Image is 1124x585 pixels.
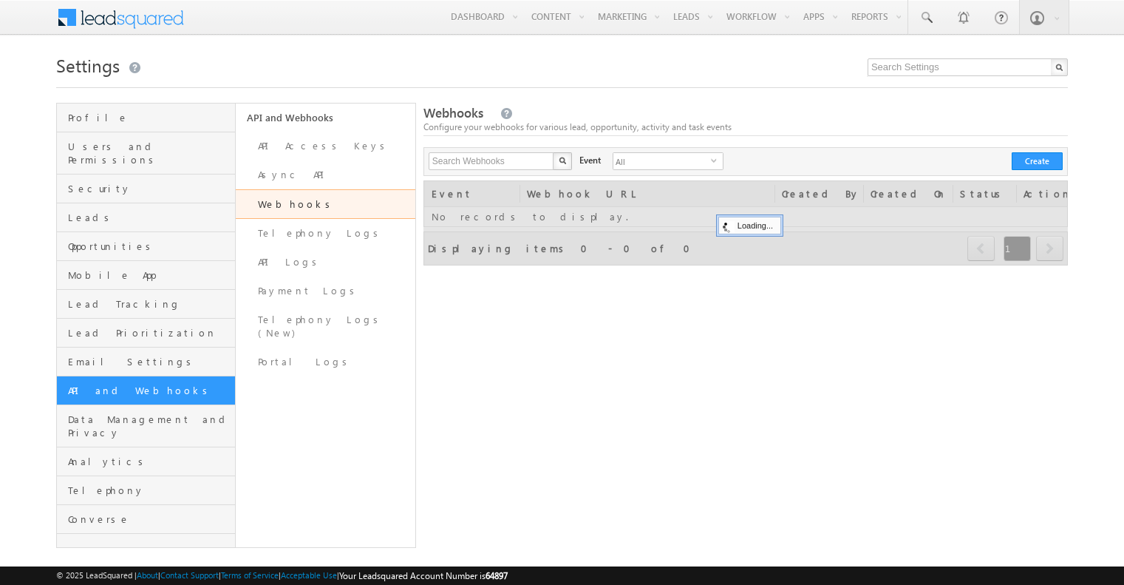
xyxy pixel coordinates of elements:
[236,219,415,248] a: Telephony Logs
[57,175,235,203] a: Security
[68,384,231,397] span: API and Webhooks
[68,140,231,166] span: Users and Permissions
[57,261,235,290] a: Mobile App
[423,121,1068,134] div: Configure your webhooks for various lead, opportunity, activity and task events
[868,58,1068,76] input: Search Settings
[57,319,235,348] a: Lead Prioritization
[57,405,235,447] a: Data Management and Privacy
[57,376,235,405] a: API and Webhooks
[57,348,235,376] a: Email Settings
[236,277,415,305] a: Payment Logs
[68,326,231,339] span: Lead Prioritization
[57,447,235,476] a: Analytics
[68,111,231,124] span: Profile
[68,268,231,282] span: Mobile App
[236,132,415,160] a: API Access Keys
[68,240,231,253] span: Opportunities
[236,160,415,189] a: Async API
[57,104,235,132] a: Profile
[68,297,231,311] span: Lead Tracking
[137,570,158,580] a: About
[68,211,231,224] span: Leads
[281,570,337,580] a: Acceptable Use
[236,189,415,219] a: Webhooks
[613,153,711,169] span: All
[423,104,483,121] span: Webhooks
[56,569,508,583] span: © 2025 LeadSquared | | | | |
[68,413,231,439] span: Data Management and Privacy
[236,248,415,277] a: API Logs
[68,182,231,195] span: Security
[718,217,781,234] div: Loading...
[236,348,415,376] a: Portal Logs
[579,154,601,167] span: Event
[57,505,235,534] a: Converse
[56,53,120,77] span: Settings
[68,455,231,468] span: Analytics
[68,513,231,526] span: Converse
[1012,152,1063,170] button: Create
[57,290,235,319] a: Lead Tracking
[68,484,231,497] span: Telephony
[236,305,415,348] a: Telephony Logs (New)
[57,232,235,261] a: Opportunities
[68,355,231,368] span: Email Settings
[711,157,723,163] span: select
[236,104,415,132] a: API and Webhooks
[339,570,508,581] span: Your Leadsquared Account Number is
[486,570,508,581] span: 64897
[221,570,279,580] a: Terms of Service
[57,203,235,232] a: Leads
[57,132,235,175] a: Users and Permissions
[57,476,235,505] a: Telephony
[559,157,566,164] img: Search
[160,570,219,580] a: Contact Support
